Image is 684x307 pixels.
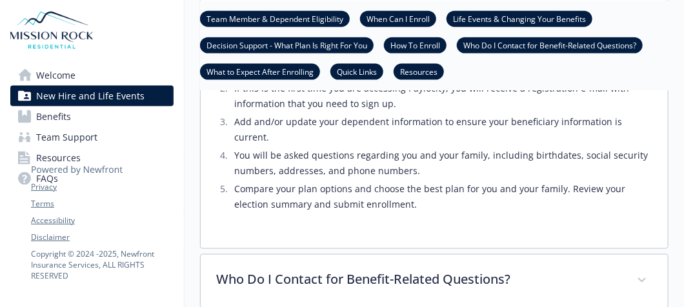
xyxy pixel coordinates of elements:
span: Welcome [36,65,75,86]
a: Team Support [10,127,174,148]
a: Terms [31,198,173,210]
li: Add and/or update your dependent information to ensure your beneficiary information is current. [230,114,652,145]
a: Resources [394,65,444,77]
a: Welcome [10,65,174,86]
a: FAQs [10,168,174,189]
a: Decision Support - What Plan Is Right For You [200,39,374,51]
span: Benefits [36,106,71,127]
a: Accessibility [31,215,173,226]
li: If this is the first time you are accessing Paylocity, you will receive a registration e-mail wit... [230,81,652,112]
a: Resources [10,148,174,168]
a: Team Member & Dependent Eligibility [200,12,350,25]
a: What to Expect After Enrolling [200,65,320,77]
li: Compare your plan options and choose the best plan for you and your family. Review your election ... [230,181,652,212]
p: Copyright © 2024 - 2025 , Newfront Insurance Services, ALL RIGHTS RESERVED [31,248,173,281]
a: Benefits [10,106,174,127]
div: How To Enroll [201,50,668,248]
a: Disclaimer [31,232,173,243]
li: You will be asked questions regarding you and your family, including birthdates, social security ... [230,148,652,179]
a: Privacy [31,181,173,193]
span: New Hire and Life Events [36,86,145,106]
a: When Can I Enroll [360,12,436,25]
a: Quick Links [330,65,383,77]
a: Who Do I Contact for Benefit-Related Questions? [457,39,643,51]
p: Who Do I Contact for Benefit-Related Questions? [216,270,621,290]
a: How To Enroll [384,39,447,51]
a: New Hire and Life Events [10,86,174,106]
a: Life Events & Changing Your Benefits [447,12,592,25]
span: Team Support [36,127,97,148]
